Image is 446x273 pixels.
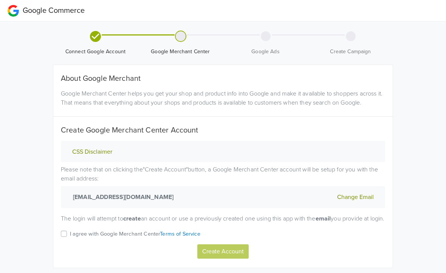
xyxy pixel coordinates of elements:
span: Create Campaign [311,48,390,56]
span: Connect Google Account [56,48,135,56]
h5: About Google Merchant [61,74,385,83]
strong: [EMAIL_ADDRESS][DOMAIN_NAME] [70,193,173,202]
span: Google Ads [226,48,305,56]
button: Change Email [335,192,376,202]
div: Google Merchant Center helps you get your shop and product info into Google and make it available... [55,89,391,107]
span: Google Merchant Center [141,48,220,56]
p: I agree with Google Merchant Center [70,230,200,238]
h5: Create Google Merchant Center Account [61,126,385,135]
button: CSS Disclaimer [70,148,115,156]
a: Terms of Service [160,231,200,237]
span: Google Commerce [23,6,85,15]
strong: create [123,215,141,222]
p: The login will attempt to an account or use a previously created one using this app with the you ... [61,214,385,223]
p: Please note that on clicking the " Create Account " button, a Google Merchant Center account will... [61,165,385,208]
strong: email [316,215,331,222]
